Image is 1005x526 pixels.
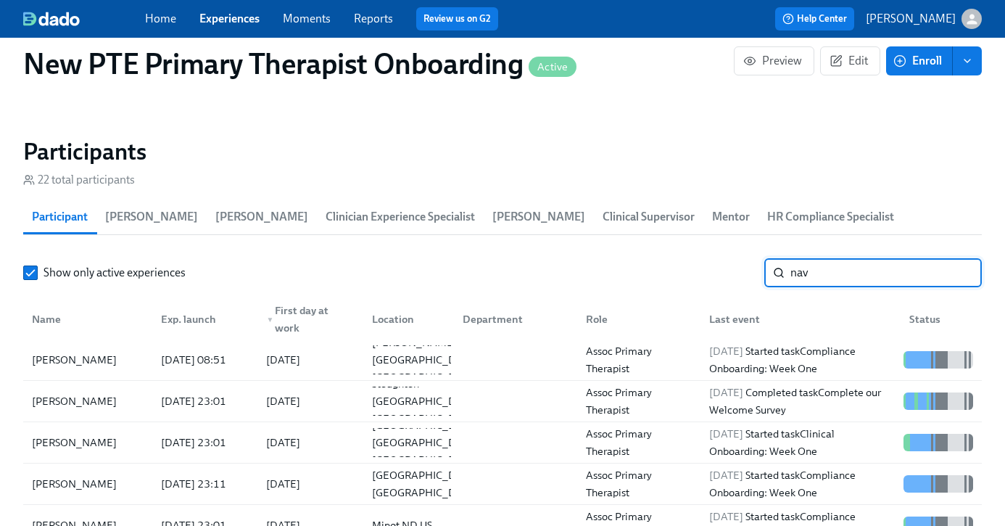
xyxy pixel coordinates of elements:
[574,305,698,334] div: Role
[898,305,979,334] div: Status
[199,12,260,25] a: Experiences
[866,11,956,27] p: [PERSON_NAME]
[734,46,814,75] button: Preview
[492,207,585,227] span: [PERSON_NAME]
[23,137,982,166] h2: Participants
[709,386,743,399] span: [DATE]
[155,393,255,410] div: [DATE] 23:01
[283,12,331,25] a: Moments
[155,311,255,328] div: Exp. launch
[266,316,273,324] span: ▼
[886,46,953,75] button: Enroll
[709,427,743,440] span: [DATE]
[580,342,698,377] div: Assoc Primary Therapist
[23,46,576,81] h1: New PTE Primary Therapist Onboarding
[709,510,743,523] span: [DATE]
[155,434,255,451] div: [DATE] 23:01
[266,393,300,410] div: [DATE]
[782,12,847,26] span: Help Center
[775,7,854,30] button: Help Center
[149,305,255,334] div: Exp. launch
[703,467,898,501] div: Started task Compliance Onboarding: Week One
[603,207,695,227] span: Clinical Supervisor
[790,258,982,287] input: Search by name
[26,311,149,328] div: Name
[366,416,484,469] div: [GEOGRAPHIC_DATA] [GEOGRAPHIC_DATA] [GEOGRAPHIC_DATA]
[26,475,149,493] div: [PERSON_NAME]
[903,311,979,328] div: Status
[820,46,880,75] button: Edit
[366,375,484,427] div: Stoughton [GEOGRAPHIC_DATA] [GEOGRAPHIC_DATA]
[423,12,491,26] a: Review us on G2
[26,434,149,451] div: [PERSON_NAME]
[953,46,982,75] button: enroll
[155,351,255,369] div: [DATE] 08:51
[580,467,698,501] div: Assoc Primary Therapist
[266,434,300,451] div: [DATE]
[354,12,393,25] a: Reports
[145,12,176,25] a: Home
[23,422,982,464] div: [PERSON_NAME][DATE] 23:01[DATE][GEOGRAPHIC_DATA] [GEOGRAPHIC_DATA] [GEOGRAPHIC_DATA]Assoc Primary...
[26,351,149,369] div: [PERSON_NAME]
[32,207,88,227] span: Participant
[326,207,475,227] span: Clinician Experience Specialist
[23,340,982,381] div: [PERSON_NAME][DATE] 08:51[DATE][PERSON_NAME] [GEOGRAPHIC_DATA] [GEOGRAPHIC_DATA]Assoc Primary The...
[746,54,802,68] span: Preview
[23,464,982,505] div: [PERSON_NAME][DATE] 23:11[DATE][GEOGRAPHIC_DATA] [GEOGRAPHIC_DATA]Assoc Primary Therapist[DATE] S...
[703,311,898,328] div: Last event
[23,381,982,422] div: [PERSON_NAME][DATE] 23:01[DATE]Stoughton [GEOGRAPHIC_DATA] [GEOGRAPHIC_DATA]Assoc Primary Therapi...
[266,351,300,369] div: [DATE]
[529,62,576,73] span: Active
[709,469,743,482] span: [DATE]
[26,393,149,410] div: [PERSON_NAME]
[255,305,360,334] div: ▼First day at work
[703,384,898,419] div: Completed task Complete our Welcome Survey
[703,342,898,377] div: Started task Compliance Onboarding: Week One
[866,9,982,29] button: [PERSON_NAME]
[23,12,145,26] a: dado
[832,54,868,68] span: Edit
[215,207,308,227] span: [PERSON_NAME]
[416,7,498,30] button: Review us on G2
[896,54,942,68] span: Enroll
[712,207,750,227] span: Mentor
[266,475,300,493] div: [DATE]
[23,12,80,26] img: dado
[155,475,255,493] div: [DATE] 23:11
[366,467,484,501] div: [GEOGRAPHIC_DATA] [GEOGRAPHIC_DATA]
[44,265,186,281] span: Show only active experiences
[366,311,451,328] div: Location
[457,311,574,328] div: Department
[698,305,898,334] div: Last event
[580,311,698,328] div: Role
[360,305,451,334] div: Location
[451,305,574,334] div: Department
[709,345,743,358] span: [DATE]
[580,425,698,460] div: Assoc Primary Therapist
[105,207,198,227] span: [PERSON_NAME]
[366,334,484,386] div: [PERSON_NAME] [GEOGRAPHIC_DATA] [GEOGRAPHIC_DATA]
[703,425,898,460] div: Started task Clinical Onboarding: Week One
[767,207,894,227] span: HR Compliance Specialist
[260,302,360,337] div: First day at work
[23,172,135,188] div: 22 total participants
[26,305,149,334] div: Name
[580,384,698,419] div: Assoc Primary Therapist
